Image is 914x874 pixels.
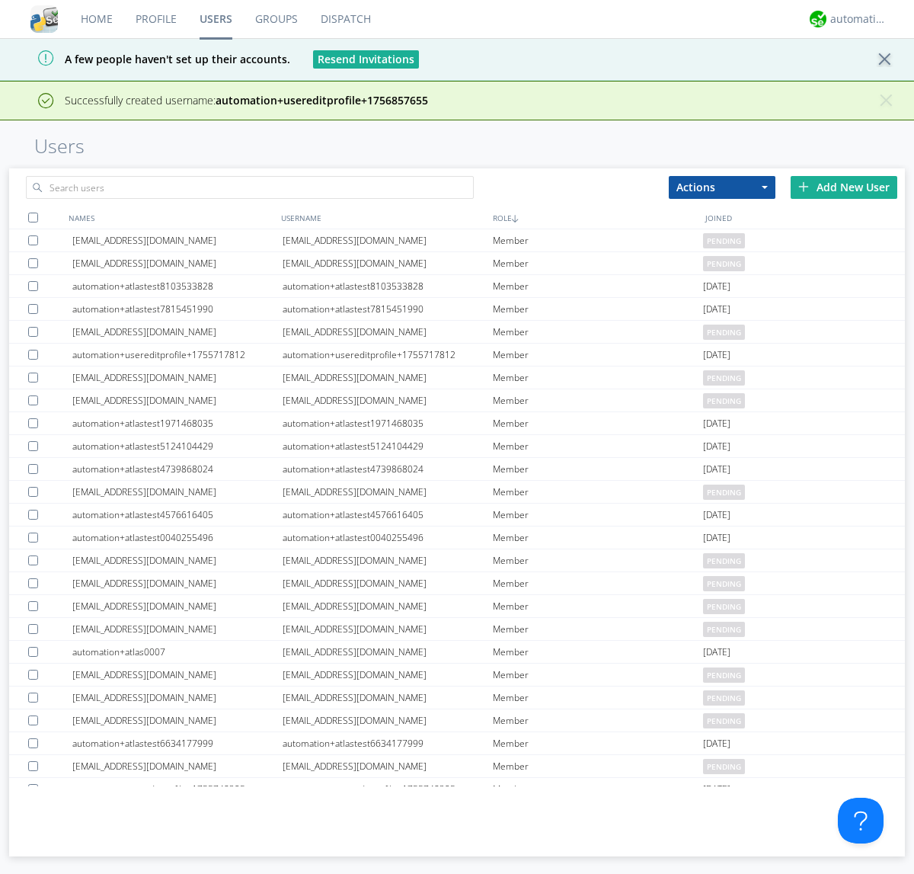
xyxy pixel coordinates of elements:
a: automation+atlastest1971468035automation+atlastest1971468035Member[DATE] [9,412,905,435]
div: [EMAIL_ADDRESS][DOMAIN_NAME] [283,252,493,274]
a: [EMAIL_ADDRESS][DOMAIN_NAME][EMAIL_ADDRESS][DOMAIN_NAME]Memberpending [9,664,905,687]
span: pending [703,622,745,637]
span: A few people haven't set up their accounts. [11,52,290,66]
div: [EMAIL_ADDRESS][DOMAIN_NAME] [283,367,493,389]
a: [EMAIL_ADDRESS][DOMAIN_NAME][EMAIL_ADDRESS][DOMAIN_NAME]Memberpending [9,252,905,275]
div: Member [493,778,703,800]
div: automation+atlastest7815451990 [283,298,493,320]
div: automation+atlastest7815451990 [72,298,283,320]
a: [EMAIL_ADDRESS][DOMAIN_NAME][EMAIL_ADDRESS][DOMAIN_NAME]Memberpending [9,389,905,412]
div: [EMAIL_ADDRESS][DOMAIN_NAME] [283,389,493,411]
a: automation+atlastest0040255496automation+atlastest0040255496Member[DATE] [9,527,905,549]
span: [DATE] [703,344,730,367]
div: automation+atlastest4739868024 [283,458,493,480]
a: [EMAIL_ADDRESS][DOMAIN_NAME][EMAIL_ADDRESS][DOMAIN_NAME]Memberpending [9,549,905,572]
span: pending [703,599,745,614]
div: Member [493,229,703,251]
a: automation+atlastest6634177999automation+atlastest6634177999Member[DATE] [9,732,905,755]
a: automation+atlastest8103533828automation+atlastest8103533828Member[DATE] [9,275,905,298]
span: pending [703,690,745,706]
div: [EMAIL_ADDRESS][DOMAIN_NAME] [72,481,283,503]
a: automation+atlas0007[EMAIL_ADDRESS][DOMAIN_NAME]Member[DATE] [9,641,905,664]
div: automation+atlastest6634177999 [72,732,283,754]
div: Member [493,367,703,389]
img: d2d01cd9b4174d08988066c6d424eccd [810,11,826,27]
span: Successfully created username: [65,93,428,107]
strong: automation+usereditprofile+1756857655 [216,93,428,107]
div: [EMAIL_ADDRESS][DOMAIN_NAME] [283,664,493,686]
div: [EMAIL_ADDRESS][DOMAIN_NAME] [72,367,283,389]
div: Member [493,595,703,617]
div: [EMAIL_ADDRESS][DOMAIN_NAME] [283,481,493,503]
img: cddb5a64eb264b2086981ab96f4c1ba7 [30,5,58,33]
a: automation+atlastest4739868024automation+atlastest4739868024Member[DATE] [9,458,905,481]
div: [EMAIL_ADDRESS][DOMAIN_NAME] [72,595,283,617]
a: [EMAIL_ADDRESS][DOMAIN_NAME][EMAIL_ADDRESS][DOMAIN_NAME]Memberpending [9,481,905,504]
a: automation+usereditprofile+1755748325automation+usereditprofile+1755748325Member[DATE] [9,778,905,801]
span: [DATE] [703,778,730,801]
div: [EMAIL_ADDRESS][DOMAIN_NAME] [283,709,493,732]
span: [DATE] [703,732,730,755]
div: automation+atlastest5124104429 [283,435,493,457]
span: pending [703,668,745,683]
span: pending [703,713,745,728]
div: [EMAIL_ADDRESS][DOMAIN_NAME] [72,321,283,343]
div: Member [493,298,703,320]
div: [EMAIL_ADDRESS][DOMAIN_NAME] [72,687,283,709]
div: Member [493,389,703,411]
div: automation+atlastest1971468035 [283,412,493,434]
a: automation+atlastest5124104429automation+atlastest5124104429Member[DATE] [9,435,905,458]
div: Member [493,481,703,503]
div: [EMAIL_ADDRESS][DOMAIN_NAME] [283,618,493,640]
span: pending [703,576,745,591]
div: USERNAME [277,206,490,229]
div: automation+atlastest8103533828 [283,275,493,297]
div: automation+atlastest1971468035 [72,412,283,434]
a: automation+usereditprofile+1755717812automation+usereditprofile+1755717812Member[DATE] [9,344,905,367]
span: [DATE] [703,527,730,549]
div: automation+atlastest4576616405 [72,504,283,526]
span: pending [703,393,745,408]
div: automation+atlastest5124104429 [72,435,283,457]
div: [EMAIL_ADDRESS][DOMAIN_NAME] [72,229,283,251]
span: [DATE] [703,435,730,458]
div: Member [493,458,703,480]
span: [DATE] [703,641,730,664]
div: [EMAIL_ADDRESS][DOMAIN_NAME] [72,664,283,686]
div: [EMAIL_ADDRESS][DOMAIN_NAME] [283,687,493,709]
a: [EMAIL_ADDRESS][DOMAIN_NAME][EMAIL_ADDRESS][DOMAIN_NAME]Memberpending [9,229,905,252]
div: [EMAIL_ADDRESS][DOMAIN_NAME] [283,755,493,777]
a: [EMAIL_ADDRESS][DOMAIN_NAME][EMAIL_ADDRESS][DOMAIN_NAME]Memberpending [9,709,905,732]
div: automation+usereditprofile+1755748325 [72,778,283,800]
span: pending [703,256,745,271]
span: [DATE] [703,298,730,321]
a: [EMAIL_ADDRESS][DOMAIN_NAME][EMAIL_ADDRESS][DOMAIN_NAME]Memberpending [9,755,905,778]
button: Resend Invitations [313,50,419,69]
a: [EMAIL_ADDRESS][DOMAIN_NAME][EMAIL_ADDRESS][DOMAIN_NAME]Memberpending [9,572,905,595]
div: Member [493,664,703,686]
div: automation+atlastest0040255496 [72,527,283,549]
input: Search users [26,176,474,199]
div: Member [493,709,703,732]
div: JOINED [701,206,914,229]
div: [EMAIL_ADDRESS][DOMAIN_NAME] [283,572,493,594]
div: Member [493,435,703,457]
div: Member [493,412,703,434]
div: Member [493,687,703,709]
div: ROLE [489,206,701,229]
div: [EMAIL_ADDRESS][DOMAIN_NAME] [283,641,493,663]
div: [EMAIL_ADDRESS][DOMAIN_NAME] [283,321,493,343]
img: plus.svg [798,181,809,192]
div: [EMAIL_ADDRESS][DOMAIN_NAME] [72,618,283,640]
span: [DATE] [703,412,730,435]
a: [EMAIL_ADDRESS][DOMAIN_NAME][EMAIL_ADDRESS][DOMAIN_NAME]Memberpending [9,367,905,389]
div: automation+atlastest4576616405 [283,504,493,526]
div: [EMAIL_ADDRESS][DOMAIN_NAME] [283,595,493,617]
a: [EMAIL_ADDRESS][DOMAIN_NAME][EMAIL_ADDRESS][DOMAIN_NAME]Memberpending [9,595,905,618]
a: [EMAIL_ADDRESS][DOMAIN_NAME][EMAIL_ADDRESS][DOMAIN_NAME]Memberpending [9,687,905,709]
div: Member [493,344,703,366]
a: [EMAIL_ADDRESS][DOMAIN_NAME][EMAIL_ADDRESS][DOMAIN_NAME]Memberpending [9,321,905,344]
div: Member [493,732,703,754]
div: automation+atlastest6634177999 [283,732,493,754]
div: automation+atlastest8103533828 [72,275,283,297]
